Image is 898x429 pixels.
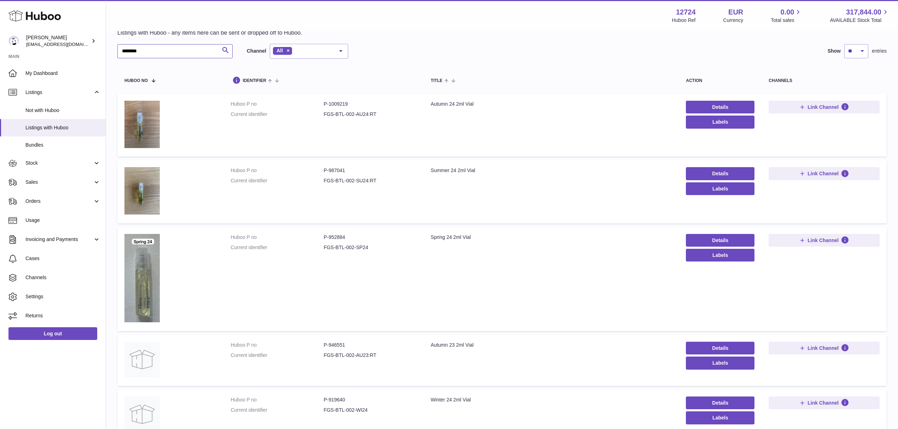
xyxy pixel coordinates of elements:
strong: EUR [728,7,743,17]
div: Autumn 24 2ml Vial [431,101,672,107]
a: Log out [8,327,97,340]
button: Labels [686,357,754,369]
dd: FGS-BTL-002-WI24 [323,407,416,413]
img: Autumn 23 2ml Vial [124,342,160,377]
a: Details [686,101,754,113]
dd: FGS-BTL-002-AU24:RT [323,111,416,118]
dd: FGS-BTL-002-AU23:RT [323,352,416,359]
span: Link Channel [807,104,839,110]
div: Summer 24 2ml Vial [431,167,672,174]
dd: P-952884 [323,234,416,241]
span: 317,844.00 [846,7,881,17]
span: Huboo no [124,78,148,83]
div: Autumn 23 2ml Vial [431,342,672,348]
button: Link Channel [769,342,880,354]
span: Returns [25,312,100,319]
dt: Current identifier [231,244,323,251]
span: Cases [25,255,100,262]
dt: Current identifier [231,111,323,118]
a: 317,844.00 AVAILABLE Stock Total [830,7,890,24]
img: internalAdmin-12724@internal.huboo.com [8,36,19,46]
span: 0.00 [781,7,794,17]
span: identifier [243,78,266,83]
button: Link Channel [769,234,880,247]
span: Link Channel [807,237,839,243]
dt: Huboo P no [231,342,323,348]
span: Settings [25,293,100,300]
div: channels [769,78,880,83]
dd: P-1009219 [323,101,416,107]
button: Labels [686,182,754,195]
span: Channels [25,274,100,281]
dt: Current identifier [231,177,323,184]
span: Total sales [771,17,802,24]
dd: P-987041 [323,167,416,174]
dt: Huboo P no [231,234,323,241]
span: Bundles [25,142,100,148]
button: Labels [686,411,754,424]
img: Summer 24 2ml Vial [124,167,160,214]
button: Link Channel [769,101,880,113]
span: Link Channel [807,345,839,351]
a: Details [686,234,754,247]
dd: FGS-BTL-002-SU24:RT [323,177,416,184]
strong: 12724 [676,7,696,17]
a: Details [686,396,754,409]
dt: Current identifier [231,407,323,413]
dd: P-946551 [323,342,416,348]
label: Show [828,48,841,54]
span: Link Channel [807,400,839,406]
span: Link Channel [807,170,839,177]
dt: Huboo P no [231,101,323,107]
span: [EMAIL_ADDRESS][DOMAIN_NAME] [26,41,104,47]
button: Labels [686,249,754,261]
span: entries [872,48,887,54]
dd: P-919640 [323,396,416,403]
span: AVAILABLE Stock Total [830,17,890,24]
a: Details [686,167,754,180]
span: Listings [25,89,93,96]
img: Autumn 24 2ml Vial [124,101,160,148]
span: Usage [25,217,100,224]
span: title [431,78,442,83]
div: action [686,78,754,83]
span: Stock [25,160,93,166]
a: 0.00 Total sales [771,7,802,24]
div: Winter 24 2ml Vial [431,396,672,403]
a: Details [686,342,754,354]
span: Listings with Huboo [25,124,100,131]
button: Link Channel [769,396,880,409]
dd: FGS-BTL-002-SP24 [323,244,416,251]
dt: Huboo P no [231,396,323,403]
div: [PERSON_NAME] [26,34,90,48]
p: Listings with Huboo - any items here can be sent or dropped off to Huboo. [117,29,302,37]
div: Huboo Ref [672,17,696,24]
button: Labels [686,116,754,128]
span: Invoicing and Payments [25,236,93,243]
label: Channel [247,48,266,54]
button: Link Channel [769,167,880,180]
img: Spring 24 2ml Vial [124,234,160,323]
div: Currency [723,17,744,24]
span: Orders [25,198,93,205]
span: Sales [25,179,93,186]
div: Spring 24 2ml Vial [431,234,672,241]
dt: Current identifier [231,352,323,359]
dt: Huboo P no [231,167,323,174]
span: Not with Huboo [25,107,100,114]
span: My Dashboard [25,70,100,77]
span: All [276,48,283,53]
